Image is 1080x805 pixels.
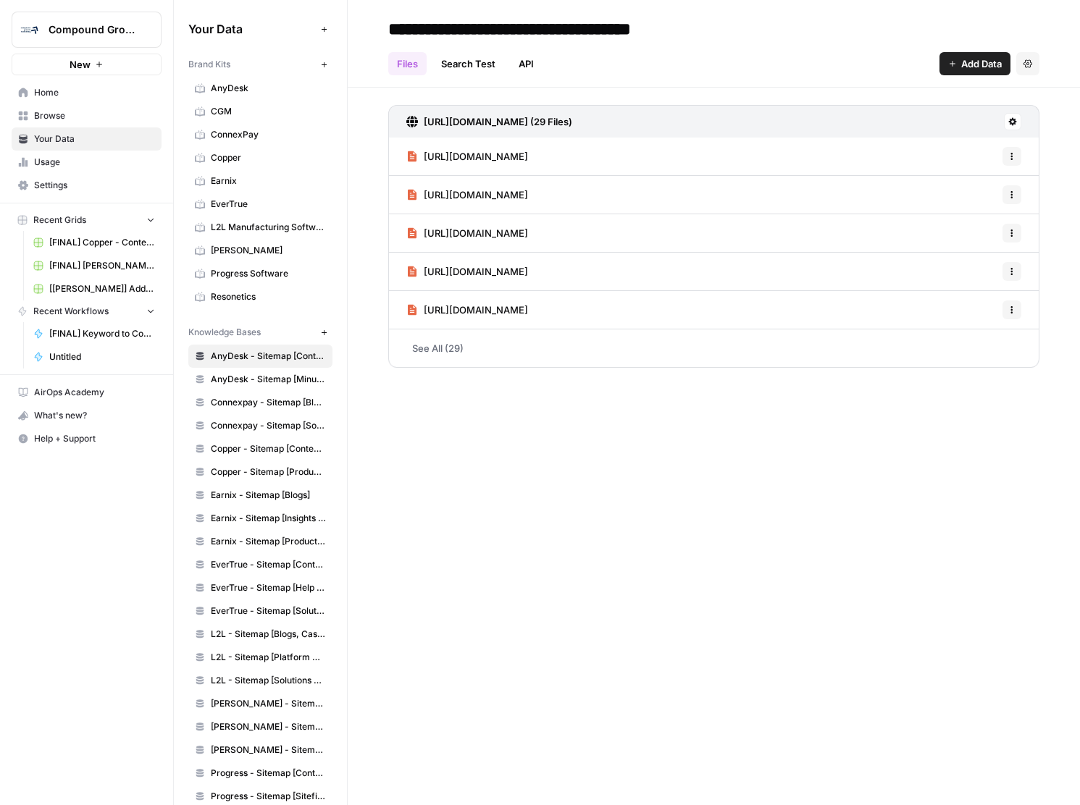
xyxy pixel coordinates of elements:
[211,743,326,756] span: [PERSON_NAME] - Sitemap [Marketing Site]
[27,345,162,368] a: Untitled
[211,651,326,664] span: L2L - Sitemap [Platform Overview]
[211,790,326,803] span: Progress - Sitemap [Sitefinity]
[12,151,162,174] a: Usage
[27,277,162,300] a: [[PERSON_NAME]] Adding External Links
[424,264,528,279] span: [URL][DOMAIN_NAME]
[388,52,427,75] a: Files
[188,169,332,193] a: Earnix
[188,484,332,507] a: Earnix - Sitemap [Blogs]
[12,427,162,450] button: Help + Support
[211,419,326,432] span: Connexpay - Sitemap [Solutions]
[188,285,332,308] a: Resonetics
[188,216,332,239] a: L2L Manufacturing Software
[12,81,162,104] a: Home
[188,669,332,692] a: L2L - Sitemap [Solutions Overview]
[188,262,332,285] a: Progress Software
[211,373,326,386] span: AnyDesk - Sitemap [Minus Content Resources]
[211,221,326,234] span: L2L Manufacturing Software
[27,254,162,277] a: [FINAL] [PERSON_NAME] - Content Producton with Custom Workflows
[424,149,528,164] span: [URL][DOMAIN_NAME]
[211,558,326,571] span: EverTrue - Sitemap [Content via /learn]
[211,628,326,641] span: L2L - Sitemap [Blogs, Case Studies, eBooks]
[188,239,332,262] a: [PERSON_NAME]
[406,291,528,329] a: [URL][DOMAIN_NAME]
[424,114,572,129] h3: [URL][DOMAIN_NAME] (29 Files)
[49,22,136,37] span: Compound Growth
[12,404,162,427] button: What's new?
[12,209,162,231] button: Recent Grids
[188,599,332,623] a: EverTrue - Sitemap [Solutions]
[211,604,326,618] span: EverTrue - Sitemap [Solutions]
[27,322,162,345] a: [FINAL] Keyword to Content Brief
[188,123,332,146] a: ConnexPay
[188,530,332,553] a: Earnix - Sitemap [Products & Capabilities]
[12,104,162,127] a: Browse
[188,692,332,715] a: [PERSON_NAME] - Sitemap [Blog]
[12,174,162,197] a: Settings
[188,715,332,738] a: [PERSON_NAME] - Sitemap [Learn]
[188,576,332,599] a: EverTrue - Sitemap [Help Center for FAQs]
[17,17,43,43] img: Compound Growth Logo
[211,581,326,594] span: EverTrue - Sitemap [Help Center for FAQs]
[211,697,326,710] span: [PERSON_NAME] - Sitemap [Blog]
[34,132,155,146] span: Your Data
[424,303,528,317] span: [URL][DOMAIN_NAME]
[188,20,315,38] span: Your Data
[188,345,332,368] a: AnyDesk - Sitemap [Content Resources]
[406,106,572,138] a: [URL][DOMAIN_NAME] (29 Files)
[211,396,326,409] span: Connexpay - Sitemap [Blogs & Whitepapers]
[211,244,326,257] span: [PERSON_NAME]
[12,12,162,48] button: Workspace: Compound Growth
[34,386,155,399] span: AirOps Academy
[406,253,528,290] a: [URL][DOMAIN_NAME]
[211,535,326,548] span: Earnix - Sitemap [Products & Capabilities]
[188,58,230,71] span: Brand Kits
[211,767,326,780] span: Progress - Sitemap [Content Resources]
[188,100,332,123] a: CGM
[12,381,162,404] a: AirOps Academy
[188,77,332,100] a: AnyDesk
[12,300,162,322] button: Recent Workflows
[34,432,155,445] span: Help + Support
[188,414,332,437] a: Connexpay - Sitemap [Solutions]
[27,231,162,254] a: [FINAL] Copper - Content Producton with Custom Workflows
[34,86,155,99] span: Home
[49,282,155,295] span: [[PERSON_NAME]] Adding External Links
[34,109,155,122] span: Browse
[211,198,326,211] span: EverTrue
[211,128,326,141] span: ConnexPay
[211,442,326,455] span: Copper - Sitemap [Content: Blogs, Guides, etc.]
[12,127,162,151] a: Your Data
[424,226,528,240] span: [URL][DOMAIN_NAME]
[211,82,326,95] span: AnyDesk
[188,437,332,460] a: Copper - Sitemap [Content: Blogs, Guides, etc.]
[188,193,332,216] a: EverTrue
[188,460,332,484] a: Copper - Sitemap [Product Features]
[211,720,326,733] span: [PERSON_NAME] - Sitemap [Learn]
[188,762,332,785] a: Progress - Sitemap [Content Resources]
[939,52,1010,75] button: Add Data
[406,214,528,252] a: [URL][DOMAIN_NAME]
[432,52,504,75] a: Search Test
[510,52,543,75] a: API
[188,368,332,391] a: AnyDesk - Sitemap [Minus Content Resources]
[49,259,155,272] span: [FINAL] [PERSON_NAME] - Content Producton with Custom Workflows
[34,156,155,169] span: Usage
[34,179,155,192] span: Settings
[188,553,332,576] a: EverTrue - Sitemap [Content via /learn]
[211,105,326,118] span: CGM
[188,326,261,339] span: Knowledge Bases
[188,646,332,669] a: L2L - Sitemap [Platform Overview]
[33,214,86,227] span: Recent Grids
[211,174,326,187] span: Earnix
[188,391,332,414] a: Connexpay - Sitemap [Blogs & Whitepapers]
[188,146,332,169] a: Copper
[406,176,528,214] a: [URL][DOMAIN_NAME]
[211,465,326,479] span: Copper - Sitemap [Product Features]
[70,57,91,72] span: New
[424,187,528,202] span: [URL][DOMAIN_NAME]
[49,350,155,363] span: Untitled
[188,738,332,762] a: [PERSON_NAME] - Sitemap [Marketing Site]
[406,138,528,175] a: [URL][DOMAIN_NAME]
[211,489,326,502] span: Earnix - Sitemap [Blogs]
